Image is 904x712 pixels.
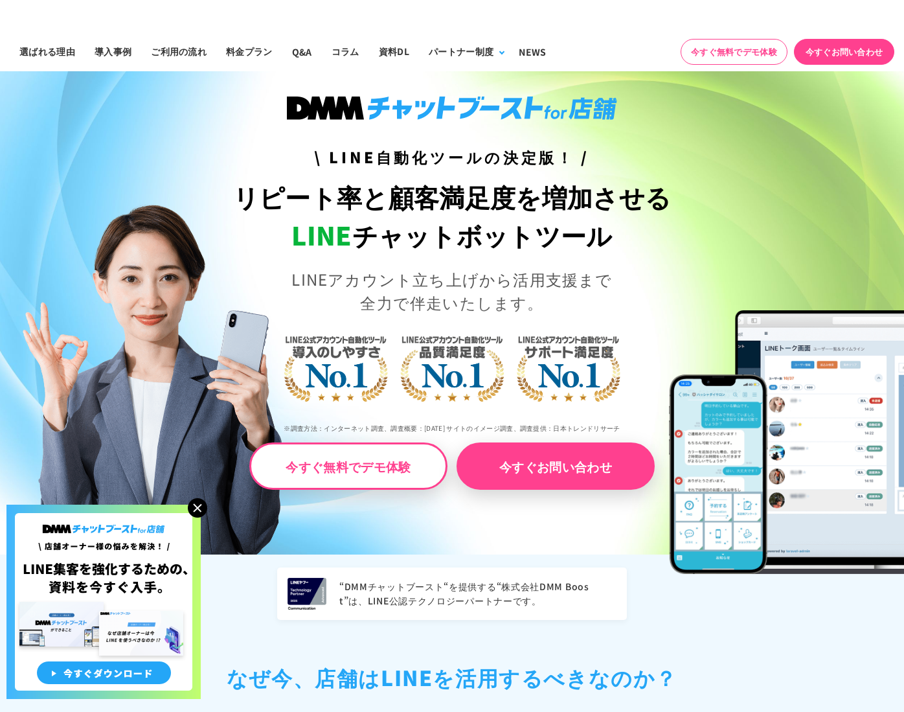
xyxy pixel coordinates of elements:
a: 今すぐお問い合わせ [457,442,655,490]
a: NEWS [509,32,556,71]
p: LINEアカウント立ち上げから活用支援まで 全力で伴走いたします。 [226,268,678,314]
img: LINEヤフー Technology Partner 2025 [288,578,326,610]
h2: なぜ今、店舗は LINEを活用するべきなのか？ [73,661,831,693]
a: 選ばれる理由 [10,32,85,71]
img: LINE公式アカウント自動化ツール導入のしやすさNo.1｜LINE公式アカウント自動化ツール品質満足度No.1｜LINE公式アカウント自動化ツールサポート満足度No.1 [242,285,662,447]
a: 店舗オーナー様の悩みを解決!LINE集客を狂化するための資料を今すぐ入手! [6,505,201,520]
a: 導入事例 [85,32,141,71]
a: コラム [322,32,369,71]
a: 今すぐ無料でデモ体験 [249,442,447,490]
h1: リピート率と顧客満足度を増加させる チャットボットツール [226,178,678,255]
a: Q&A [282,32,322,71]
h3: \ LINE自動化ツールの決定版！ / [226,146,678,168]
a: 今すぐお問い合わせ [794,39,894,65]
img: 店舗オーナー様の悩みを解決!LINE集客を狂化するための資料を今すぐ入手! [6,505,201,699]
div: パートナー制度 [429,45,493,58]
p: “DMMチャットブースト“を提供する“株式会社DMM Boost”は、LINE公認テクノロジーパートナーです。 [339,580,616,608]
a: 資料DL [369,32,419,71]
a: 料金プラン [216,32,282,71]
p: ※調査方法：インターネット調査、調査概要：[DATE] サイトのイメージ調査、調査提供：日本トレンドリサーチ [226,414,678,442]
a: 今すぐ無料でデモ体験 [681,39,787,65]
a: ご利用の流れ [141,32,216,71]
span: LINE [291,216,352,253]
